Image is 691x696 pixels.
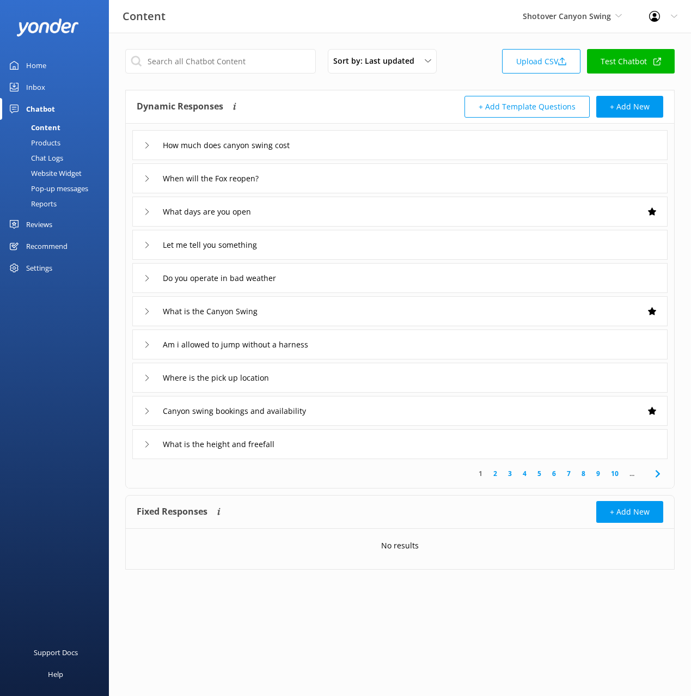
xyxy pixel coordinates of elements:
[591,468,606,479] a: 9
[7,135,60,150] div: Products
[333,55,421,67] span: Sort by: Last updated
[7,135,109,150] a: Products
[596,501,663,523] button: + Add New
[7,150,109,166] a: Chat Logs
[7,181,88,196] div: Pop-up messages
[7,150,63,166] div: Chat Logs
[7,120,60,135] div: Content
[26,76,45,98] div: Inbox
[26,213,52,235] div: Reviews
[576,468,591,479] a: 8
[381,540,419,552] p: No results
[606,468,624,479] a: 10
[473,468,488,479] a: 1
[488,468,503,479] a: 2
[7,181,109,196] a: Pop-up messages
[26,98,55,120] div: Chatbot
[596,96,663,118] button: + Add New
[464,96,590,118] button: + Add Template Questions
[26,257,52,279] div: Settings
[48,663,63,685] div: Help
[7,166,82,181] div: Website Widget
[7,196,57,211] div: Reports
[26,235,68,257] div: Recommend
[16,19,79,36] img: yonder-white-logo.png
[137,96,223,118] h4: Dynamic Responses
[7,166,109,181] a: Website Widget
[502,49,580,74] a: Upload CSV
[523,11,611,21] span: Shotover Canyon Swing
[7,120,109,135] a: Content
[137,501,207,523] h4: Fixed Responses
[503,468,517,479] a: 3
[26,54,46,76] div: Home
[547,468,561,479] a: 6
[123,8,166,25] h3: Content
[517,468,532,479] a: 4
[532,468,547,479] a: 5
[587,49,675,74] a: Test Chatbot
[561,468,576,479] a: 7
[624,468,640,479] span: ...
[7,196,109,211] a: Reports
[34,642,78,663] div: Support Docs
[125,49,316,74] input: Search all Chatbot Content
